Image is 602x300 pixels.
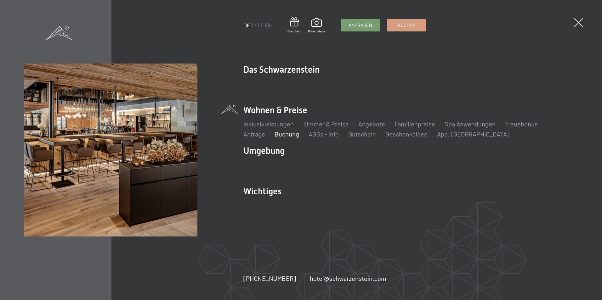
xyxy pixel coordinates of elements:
[445,120,496,128] a: Spa Anwendungen
[243,275,296,282] span: [PHONE_NUMBER]
[275,130,299,138] a: Buchung
[287,17,301,33] a: Gutschein
[310,274,386,283] a: hotel@schwarzenstein.com
[341,19,380,31] a: Anfragen
[308,29,325,33] span: Bildergalerie
[387,19,426,31] a: Buchen
[358,120,385,128] a: Angebote
[264,22,272,29] a: EN
[309,130,339,138] a: AGBs - Info
[398,22,416,29] span: Buchen
[348,130,376,138] a: Gutschein
[349,22,372,29] span: Anfragen
[243,130,265,138] a: Anfrage
[303,120,349,128] a: Zimmer & Preise
[308,18,325,33] a: Bildergalerie
[243,22,250,29] a: DE
[287,29,301,33] span: Gutschein
[385,130,428,138] a: Geschenksidee
[255,22,260,29] a: IT
[437,130,509,138] a: App. [GEOGRAPHIC_DATA]
[505,120,538,128] a: Treuebonus
[395,120,435,128] a: Familienpreise
[243,274,296,283] a: [PHONE_NUMBER]
[243,120,294,128] a: Inklusivleistungen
